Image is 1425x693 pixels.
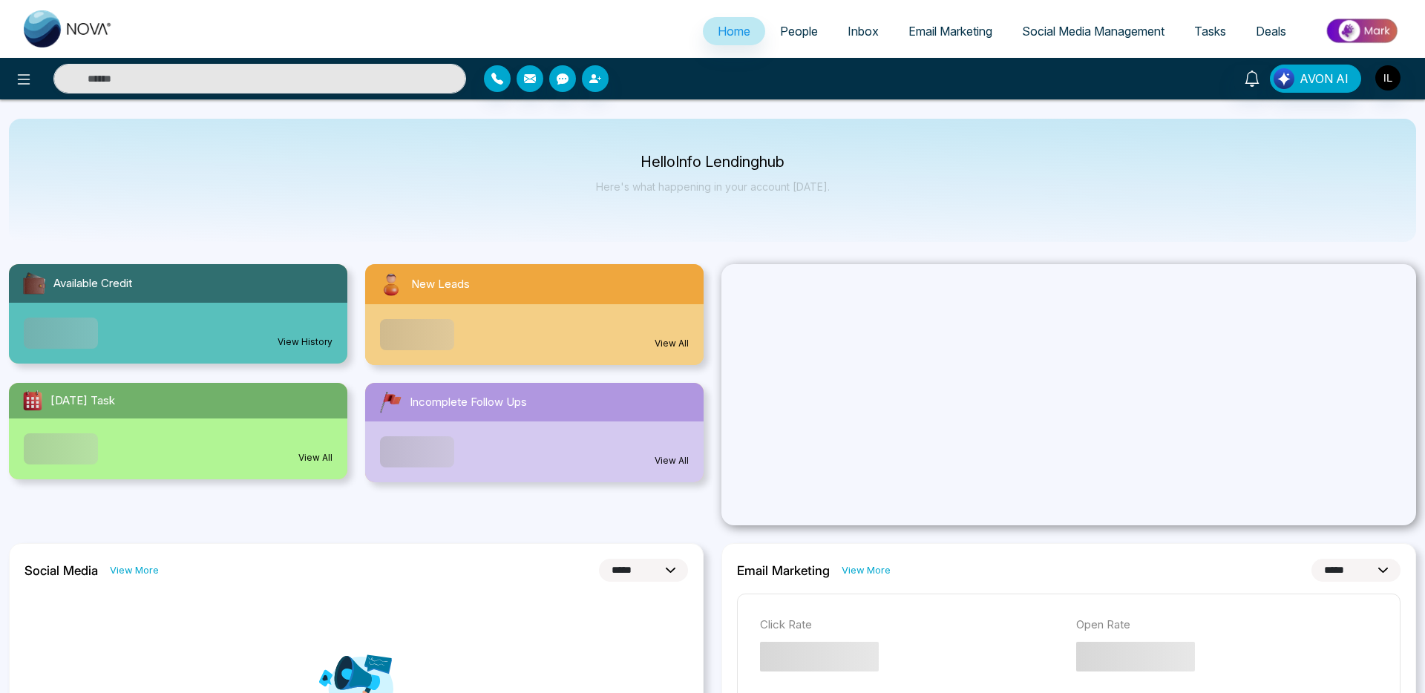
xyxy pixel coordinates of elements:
[765,17,833,45] a: People
[1274,68,1294,89] img: Lead Flow
[1194,24,1226,39] span: Tasks
[760,617,1061,634] p: Click Rate
[356,383,712,482] a: Incomplete Follow UpsView All
[21,270,47,297] img: availableCredit.svg
[1270,65,1361,93] button: AVON AI
[780,24,818,39] span: People
[1256,24,1286,39] span: Deals
[356,264,712,365] a: New LeadsView All
[848,24,879,39] span: Inbox
[1300,70,1349,88] span: AVON AI
[1076,617,1377,634] p: Open Rate
[1308,14,1416,47] img: Market-place.gif
[24,10,113,47] img: Nova CRM Logo
[278,335,332,349] a: View History
[703,17,765,45] a: Home
[655,454,689,467] a: View All
[377,389,404,416] img: followUps.svg
[596,180,830,193] p: Here's what happening in your account [DATE].
[1022,24,1164,39] span: Social Media Management
[377,270,405,298] img: newLeads.svg
[1241,17,1301,45] a: Deals
[24,563,98,578] h2: Social Media
[53,275,132,292] span: Available Credit
[50,393,115,410] span: [DATE] Task
[21,389,45,413] img: todayTask.svg
[908,24,992,39] span: Email Marketing
[737,563,830,578] h2: Email Marketing
[110,563,159,577] a: View More
[1179,17,1241,45] a: Tasks
[655,337,689,350] a: View All
[718,24,750,39] span: Home
[842,563,891,577] a: View More
[833,17,894,45] a: Inbox
[1375,65,1401,91] img: User Avatar
[1007,17,1179,45] a: Social Media Management
[411,276,470,293] span: New Leads
[596,156,830,168] p: Hello Info Lendinghub
[298,451,332,464] a: View All
[894,17,1007,45] a: Email Marketing
[410,394,527,411] span: Incomplete Follow Ups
